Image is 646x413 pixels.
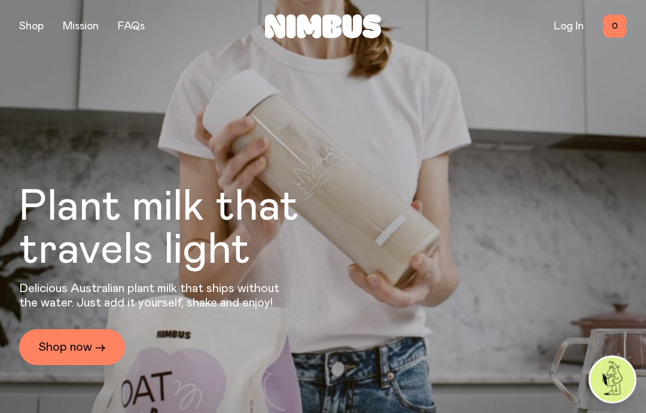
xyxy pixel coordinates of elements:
[590,357,635,402] img: agent
[19,329,125,365] a: Shop now →
[603,14,627,38] button: 0
[554,21,584,32] a: Log In
[118,21,145,32] a: FAQs
[19,186,364,272] h1: Plant milk that travels light
[63,21,99,32] a: Mission
[19,281,287,310] p: Delicious Australian plant milk that ships without the water. Just add it yourself, shake and enjoy!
